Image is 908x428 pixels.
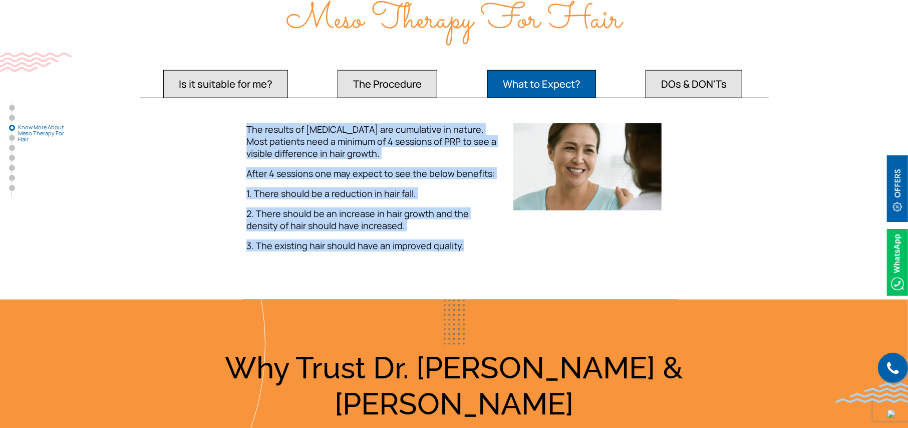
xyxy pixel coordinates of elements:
h3: Why Trust Dr. [PERSON_NAME] & [PERSON_NAME] [134,350,775,422]
button: DOs & DON'Ts [646,70,742,98]
button: The Procedure [338,70,437,98]
p: 1. There should be a reduction in hair fall. [246,187,501,199]
a: Whatsappicon [887,256,908,267]
p: 3. The existing hair should have an improved quality. [246,240,501,252]
img: Whatsappicon [887,229,908,296]
p: After 4 sessions one may expect to see the below benefits: [246,167,501,179]
button: What to Expect? [487,70,596,98]
button: Is it suitable for me? [163,70,288,98]
img: bluewave [836,383,908,403]
a: Know More About Meso Therapy For Hair [9,125,15,131]
img: up-blue-arrow.svg [887,410,895,418]
span: Know More About Meso Therapy For Hair [18,124,68,142]
span: The results of [MEDICAL_DATA] are cumulative in nature. Most patients need a minimum of 4 session... [246,123,496,159]
img: offerBt [887,155,908,222]
img: blueDots2 [444,300,465,345]
p: 2. There should be an increase in hair growth and the density of hair should have increased. [246,207,501,232]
